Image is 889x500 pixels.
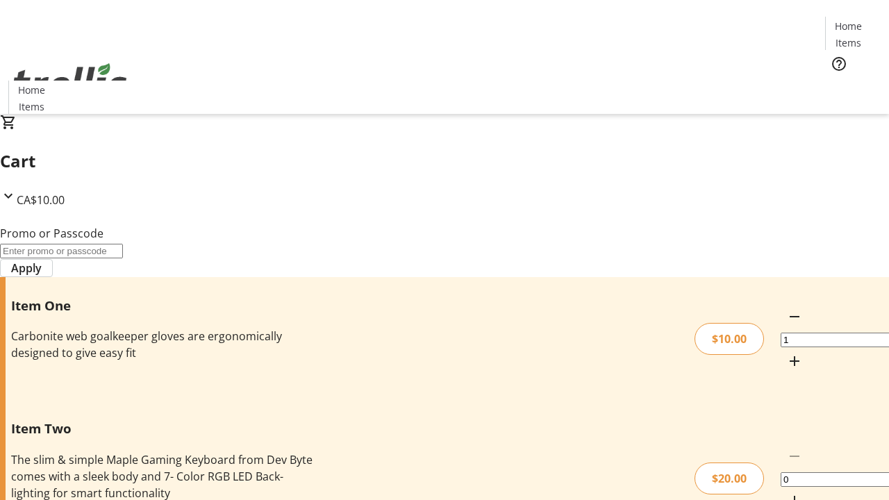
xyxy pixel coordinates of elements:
a: Tickets [825,81,881,95]
div: $20.00 [695,462,764,494]
img: Orient E2E Organization JdJVlxu9gs's Logo [8,48,132,117]
span: Items [19,99,44,114]
a: Home [9,83,53,97]
span: CA$10.00 [17,192,65,208]
a: Home [826,19,870,33]
span: Items [836,35,861,50]
button: Increment by one [781,347,808,375]
h3: Item Two [11,419,315,438]
a: Items [826,35,870,50]
button: Decrement by one [781,303,808,331]
span: Home [835,19,862,33]
div: Carbonite web goalkeeper gloves are ergonomically designed to give easy fit [11,328,315,361]
span: Tickets [836,81,870,95]
h3: Item One [11,296,315,315]
div: $10.00 [695,323,764,355]
span: Home [18,83,45,97]
a: Items [9,99,53,114]
button: Help [825,50,853,78]
span: Apply [11,260,42,276]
